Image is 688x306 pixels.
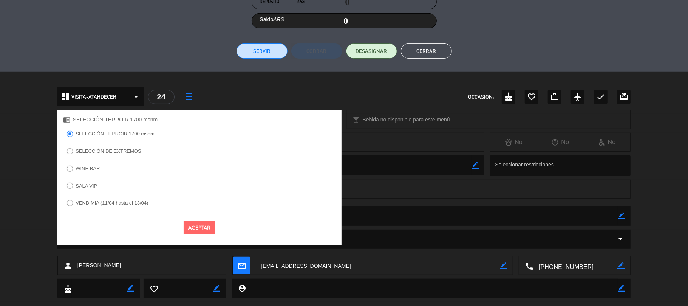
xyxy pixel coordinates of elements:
i: border_color [472,162,479,169]
button: Cerrar [401,43,452,59]
i: dashboard [61,92,70,101]
i: work_outline [550,92,559,101]
i: person [63,261,73,270]
i: airplanemode_active [573,92,582,101]
i: local_phone [525,262,533,270]
i: border_color [618,285,625,292]
button: Aceptar [184,221,215,235]
div: No [537,137,584,147]
i: cake [504,92,513,101]
label: SELECCIÓN TERROIR 1700 msnm [76,131,155,136]
i: favorite_border [527,92,536,101]
i: local_bar [353,116,360,123]
i: arrow_drop_down [131,92,141,101]
i: card_giftcard [619,92,628,101]
button: Servir [237,43,288,59]
span: DESASIGNAR [356,47,387,55]
i: border_all [184,92,193,101]
label: VENDIMIA (11/04 hasta el 13/04) [76,200,148,205]
div: Documento de identidad: 51108088 [57,180,631,199]
label: WINE BAR [76,166,100,171]
i: favorite_border [150,284,158,293]
span: OCCASION: [468,93,494,101]
i: person_pin [238,284,246,292]
i: arrow_drop_down [616,235,625,244]
i: border_color [127,285,134,292]
i: chrome_reader_mode [63,116,70,123]
i: check [596,92,605,101]
label: SELECCIÓN DE EXTREMOS [76,149,141,154]
i: border_color [213,285,220,292]
i: border_color [500,262,507,269]
div: 24 [148,90,175,104]
span: Bebida no disponible para este menú [363,115,450,124]
em: ARS [273,16,284,22]
span: [PERSON_NAME] [77,261,121,270]
label: SALA VIP [76,183,97,188]
i: border_color [618,212,625,219]
div: No [490,137,537,147]
i: mail_outline [238,261,246,270]
span: SELECCIÓN TERROIR 1700 msnm [73,115,158,124]
i: border_color [617,262,625,269]
i: cake [63,284,72,293]
div: No [584,137,630,147]
label: Saldo [260,15,284,24]
span: VISITA-ATARDECER [71,93,116,101]
button: Cobrar [291,43,342,59]
button: DESASIGNAR [346,43,397,59]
